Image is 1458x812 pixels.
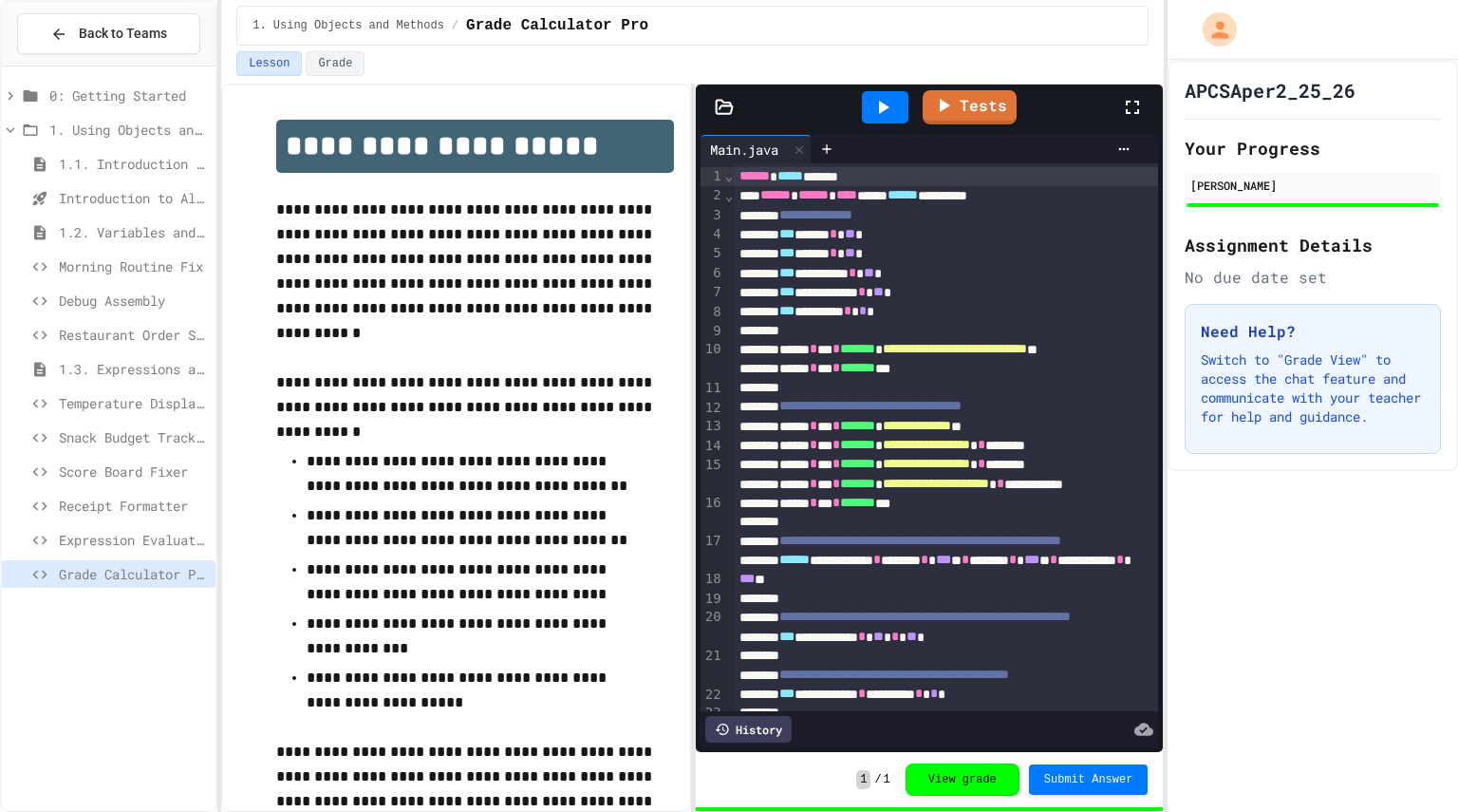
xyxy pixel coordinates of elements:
[701,140,788,160] div: Main.java
[884,772,890,787] span: 1
[17,13,200,54] button: Back to Teams
[59,154,208,174] span: 1.1. Introduction to Algorithms, Programming, and Compilers
[59,188,208,208] span: Introduction to Algorithms, Programming, and Compilers
[874,772,881,787] span: /
[59,496,208,516] span: Receipt Formatter
[923,90,1017,124] a: Tests
[701,186,724,205] div: 2
[701,437,724,456] div: 14
[59,393,208,413] span: Temperature Display Fix
[59,222,208,242] span: 1.2. Variables and Data Types
[701,570,724,589] div: 18
[724,188,734,203] span: Fold line
[701,704,724,743] div: 23
[701,686,724,705] div: 22
[701,225,724,244] div: 4
[1201,320,1425,343] h3: Need Help?
[1185,266,1441,289] div: No due date set
[705,716,792,743] div: History
[1190,177,1435,194] div: [PERSON_NAME]
[49,120,208,140] span: 1. Using Objects and Methods
[724,168,734,183] span: Fold line
[701,456,724,494] div: 15
[49,85,208,105] span: 0: Getting Started
[701,135,812,163] div: Main.java
[701,244,724,263] div: 5
[701,283,724,302] div: 7
[701,167,724,186] div: 1
[701,264,724,283] div: 6
[1185,232,1441,258] h2: Assignment Details
[701,303,724,322] div: 8
[59,564,208,584] span: Grade Calculator Pro
[466,14,648,37] span: Grade Calculator Pro
[701,340,724,379] div: 10
[701,532,724,571] div: 17
[701,206,724,225] div: 3
[701,590,724,609] div: 19
[1201,350,1425,426] p: Switch to "Grade View" to access the chat feature and communicate with your teacher for help and ...
[59,427,208,447] span: Snack Budget Tracker
[701,379,724,398] div: 11
[701,608,724,647] div: 20
[906,764,1019,796] button: View grade
[701,647,724,686] div: 21
[1185,135,1441,161] h2: Your Progress
[701,322,724,341] div: 9
[236,51,302,76] button: Lesson
[59,359,208,379] span: 1.3. Expressions and Output [New]
[452,18,458,33] span: /
[1029,765,1149,795] button: Submit Answer
[856,770,870,789] span: 1
[701,494,724,532] div: 16
[252,18,444,33] span: 1. Using Objects and Methods
[59,291,208,311] span: Debug Assembly
[701,399,724,418] div: 12
[1185,77,1355,104] h1: APCSAper2_25_26
[59,530,208,550] span: Expression Evaluator Fix
[59,462,208,482] span: Score Board Fixer
[1183,8,1242,51] div: My Account
[59,325,208,345] span: Restaurant Order System
[1044,772,1133,787] span: Submit Answer
[306,51,364,76] button: Grade
[59,256,208,276] span: Morning Routine Fix
[701,417,724,436] div: 13
[79,24,167,44] span: Back to Teams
